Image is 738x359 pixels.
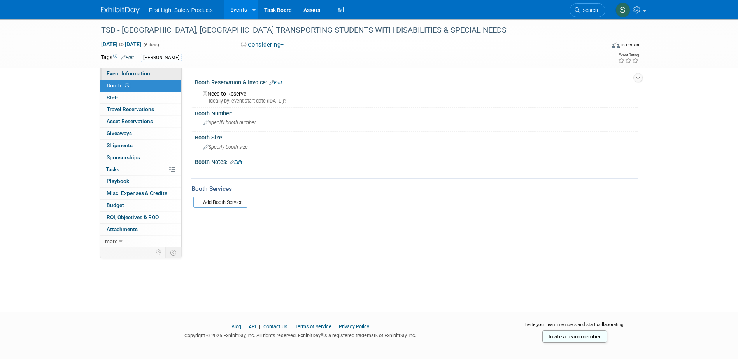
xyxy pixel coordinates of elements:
a: ROI, Objectives & ROO [100,212,181,223]
div: Need to Reserve [201,88,632,105]
div: Booth Reservation & Invoice: [195,77,638,87]
a: more [100,236,181,247]
span: Event Information [107,70,150,77]
a: Booth [100,80,181,92]
a: Giveaways [100,128,181,139]
span: Booth [107,82,131,89]
a: Tasks [100,164,181,176]
a: Playbook [100,176,181,187]
a: Privacy Policy [339,324,369,329]
a: Search [570,3,605,17]
span: Booth not reserved yet [123,82,131,88]
div: Invite your team members and start collaborating: [512,321,638,333]
a: Travel Reservations [100,104,181,115]
a: Staff [100,92,181,104]
span: First Light Safety Products [149,7,213,13]
span: Giveaways [107,130,132,136]
td: Toggle Event Tabs [165,247,181,258]
span: Budget [107,202,124,208]
img: ExhibitDay [101,7,140,14]
div: Booth Size: [195,132,638,141]
a: Asset Reservations [100,116,181,127]
td: Tags [101,53,134,62]
a: Invite a team member [542,330,607,343]
span: ROI, Objectives & ROO [107,214,159,220]
sup: ® [321,332,323,336]
div: In-Person [621,42,639,48]
td: Personalize Event Tab Strip [152,247,166,258]
span: Asset Reservations [107,118,153,124]
a: Edit [230,160,242,165]
div: Copyright © 2025 ExhibitDay, Inc. All rights reserved. ExhibitDay is a registered trademark of Ex... [101,330,501,339]
span: | [242,324,247,329]
span: Sponsorships [107,154,140,160]
a: Blog [231,324,241,329]
span: Playbook [107,178,129,184]
a: Shipments [100,140,181,152]
span: more [105,238,117,244]
div: [PERSON_NAME] [141,54,182,62]
a: Budget [100,200,181,211]
span: Specify booth number [203,120,256,125]
span: Staff [107,94,118,101]
span: | [333,324,338,329]
a: Event Information [100,68,181,80]
span: | [257,324,262,329]
div: Event Rating [618,53,639,57]
div: Booth Notes: [195,156,638,166]
span: Attachments [107,226,138,232]
span: to [117,41,125,47]
a: Terms of Service [295,324,331,329]
span: Misc. Expenses & Credits [107,190,167,196]
a: Contact Us [263,324,287,329]
span: [DATE] [DATE] [101,41,142,48]
div: Event Format [559,40,640,52]
a: Sponsorships [100,152,181,164]
div: Booth Services [191,185,638,193]
span: Search [580,7,598,13]
button: Considering [238,41,287,49]
div: Ideally by: event start date ([DATE])? [203,98,632,105]
a: Misc. Expenses & Credits [100,188,181,199]
span: Tasks [106,166,119,173]
div: TSD - [GEOGRAPHIC_DATA], [GEOGRAPHIC_DATA] TRANSPORTING STUDENTS WITH DISABILITIES & SPECIAL NEEDS [98,23,594,37]
span: Specify booth size [203,144,248,150]
a: Add Booth Service [193,197,247,208]
a: Edit [121,55,134,60]
span: Travel Reservations [107,106,154,112]
span: Shipments [107,142,133,148]
a: Attachments [100,224,181,235]
a: API [249,324,256,329]
span: (6 days) [143,42,159,47]
span: | [289,324,294,329]
a: Edit [269,80,282,85]
img: Steph Willemsen [615,3,630,17]
div: Booth Number: [195,108,638,117]
img: Format-Inperson.png [612,42,620,48]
